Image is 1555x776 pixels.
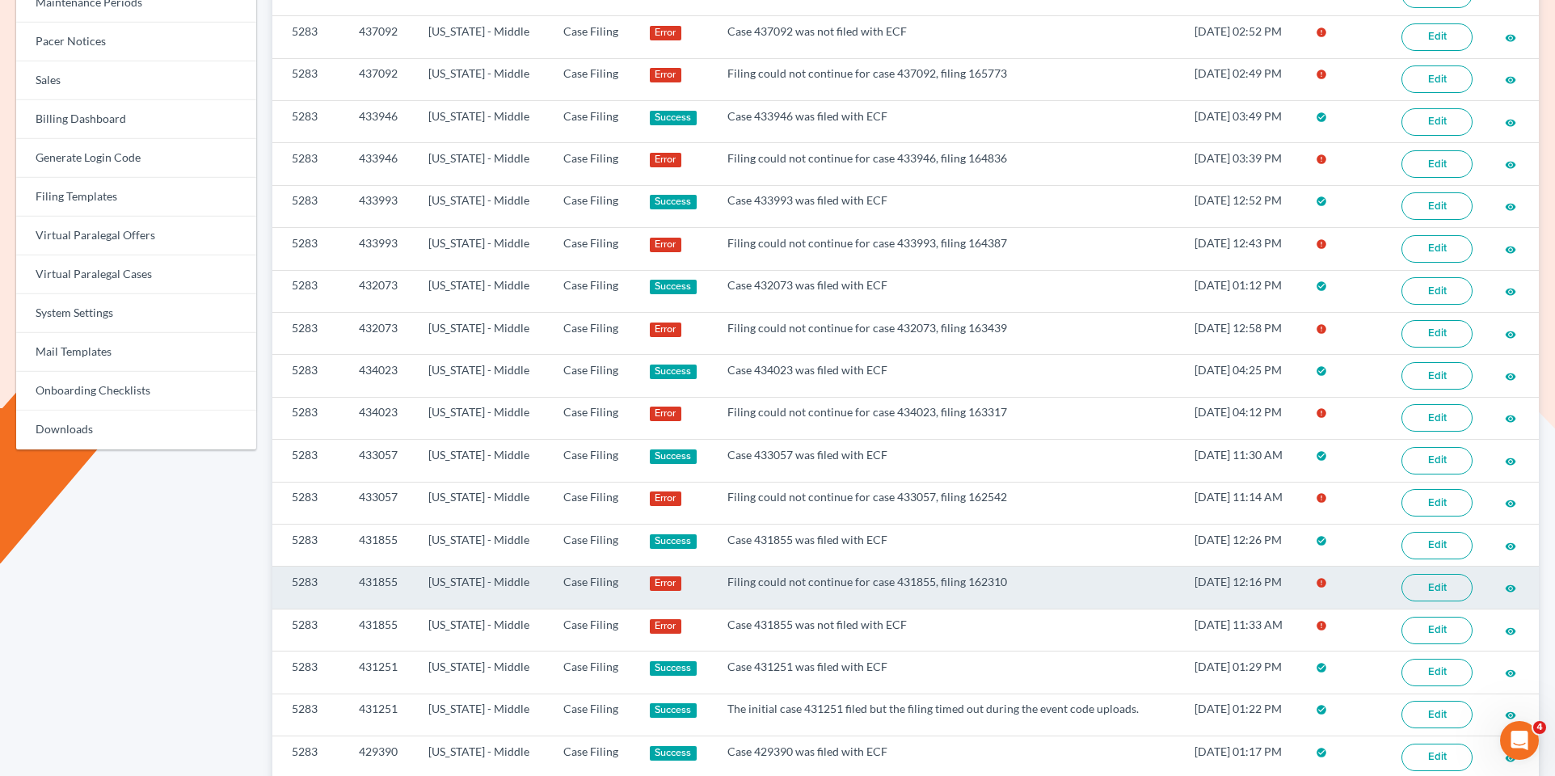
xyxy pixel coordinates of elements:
td: 5283 [272,567,346,609]
td: [DATE] 01:29 PM [1182,652,1304,694]
td: 5283 [272,694,346,736]
td: 437092 [346,16,415,58]
td: 5283 [272,440,346,482]
i: visibility [1505,456,1516,467]
a: Edit [1401,489,1473,517]
td: Case Filing [550,652,637,694]
i: check_circle [1316,450,1327,462]
td: [DATE] 12:43 PM [1182,228,1304,270]
td: [US_STATE] - Middle [415,694,551,736]
a: visibility [1505,538,1516,552]
td: 5283 [272,482,346,524]
i: visibility [1505,159,1516,171]
i: check_circle [1316,704,1327,715]
i: visibility [1505,74,1516,86]
td: Filing could not continue for case 433993, filing 164387 [714,228,1182,270]
i: visibility [1505,626,1516,637]
a: Downloads [16,411,256,449]
td: 431251 [346,694,415,736]
td: 431251 [346,652,415,694]
i: visibility [1505,371,1516,382]
td: 5283 [272,143,346,185]
i: check_circle [1316,365,1327,377]
td: 434023 [346,397,415,439]
td: [DATE] 12:16 PM [1182,567,1304,609]
td: The initial case 431251 filed but the filing timed out during the event code uploads. [714,694,1182,736]
td: 431855 [346,567,415,609]
td: [DATE] 03:49 PM [1182,100,1304,142]
td: [DATE] 12:26 PM [1182,525,1304,567]
td: [DATE] 03:39 PM [1182,143,1304,185]
td: Case Filing [550,355,637,397]
td: Case Filing [550,185,637,227]
td: [DATE] 04:25 PM [1182,355,1304,397]
td: 432073 [346,270,415,312]
a: Billing Dashboard [16,100,256,139]
a: Edit [1401,574,1473,601]
div: Error [650,68,681,82]
td: [US_STATE] - Middle [415,482,551,524]
td: Case 433946 was filed with ECF [714,100,1182,142]
td: Case 437092 was not filed with ECF [714,16,1182,58]
td: [US_STATE] - Middle [415,355,551,397]
i: check_circle [1316,535,1327,546]
a: Edit [1401,362,1473,390]
a: visibility [1505,665,1516,679]
i: visibility [1505,201,1516,213]
a: visibility [1505,496,1516,509]
a: visibility [1505,157,1516,171]
td: 5283 [272,185,346,227]
td: 5283 [272,525,346,567]
td: 5283 [272,355,346,397]
a: Edit [1401,659,1473,686]
td: [US_STATE] - Middle [415,567,551,609]
a: Edit [1401,150,1473,178]
i: check_circle [1316,196,1327,207]
td: Case Filing [550,100,637,142]
div: Error [650,238,681,252]
a: Edit [1401,277,1473,305]
div: Success [650,703,697,718]
i: error [1316,238,1327,250]
iframe: Intercom live chat [1500,721,1539,760]
a: visibility [1505,199,1516,213]
a: Virtual Paralegal Offers [16,217,256,255]
div: Error [650,491,681,506]
a: Edit [1401,23,1473,51]
td: 5283 [272,228,346,270]
td: [DATE] 01:22 PM [1182,694,1304,736]
td: 5283 [272,270,346,312]
td: 434023 [346,355,415,397]
td: 5283 [272,58,346,100]
td: Filing could not continue for case 433057, filing 162542 [714,482,1182,524]
td: 433993 [346,185,415,227]
td: Case Filing [550,440,637,482]
td: [US_STATE] - Middle [415,16,551,58]
td: [DATE] 12:52 PM [1182,185,1304,227]
i: visibility [1505,286,1516,297]
td: 5283 [272,100,346,142]
a: visibility [1505,411,1516,424]
a: Onboarding Checklists [16,372,256,411]
a: System Settings [16,294,256,333]
td: Case Filing [550,525,637,567]
a: Edit [1401,320,1473,348]
i: error [1316,407,1327,419]
i: error [1316,492,1327,504]
td: Case Filing [550,143,637,185]
a: visibility [1505,327,1516,340]
td: [DATE] 01:12 PM [1182,270,1304,312]
a: Virtual Paralegal Cases [16,255,256,294]
i: visibility [1505,117,1516,129]
a: Edit [1401,65,1473,93]
div: Error [650,26,681,40]
td: 437092 [346,58,415,100]
a: Mail Templates [16,333,256,372]
a: Generate Login Code [16,139,256,178]
td: Case 431855 was filed with ECF [714,525,1182,567]
td: Case Filing [550,270,637,312]
i: error [1316,620,1327,631]
div: Success [650,534,697,549]
i: visibility [1505,541,1516,552]
i: error [1316,27,1327,38]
